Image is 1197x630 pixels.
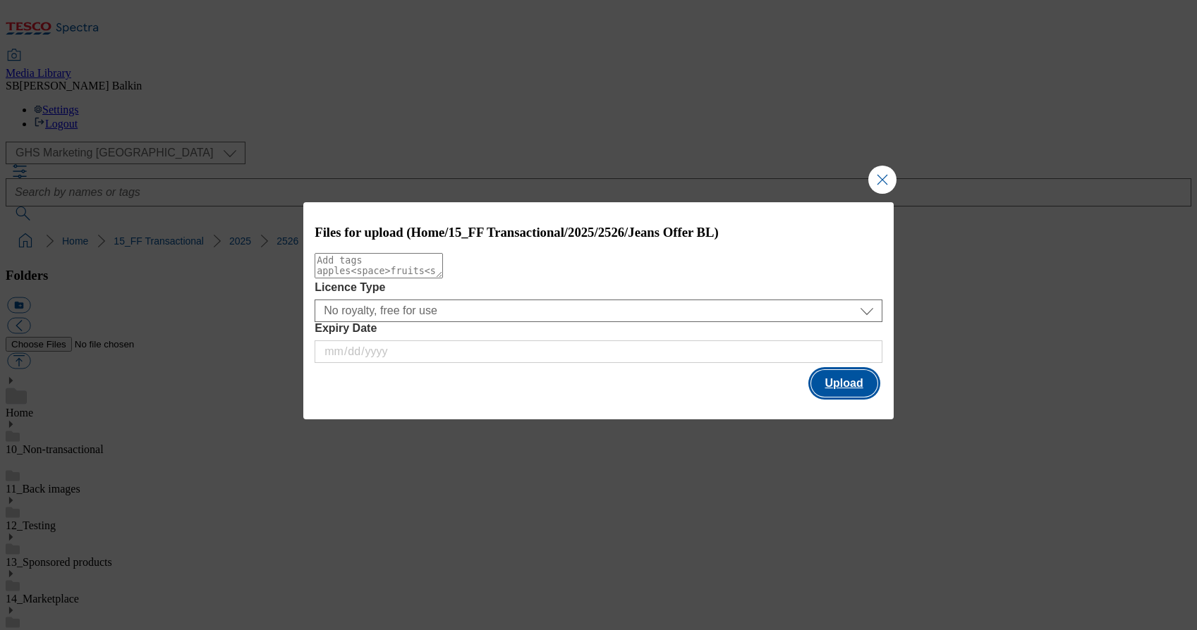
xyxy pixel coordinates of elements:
label: Expiry Date [315,322,882,335]
button: Upload [811,370,877,397]
button: Close Modal [868,166,897,194]
h3: Files for upload (Home/15_FF Transactional/2025/2526/Jeans Offer BL) [315,225,882,240]
div: Modal [303,202,894,420]
label: Licence Type [315,281,882,294]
